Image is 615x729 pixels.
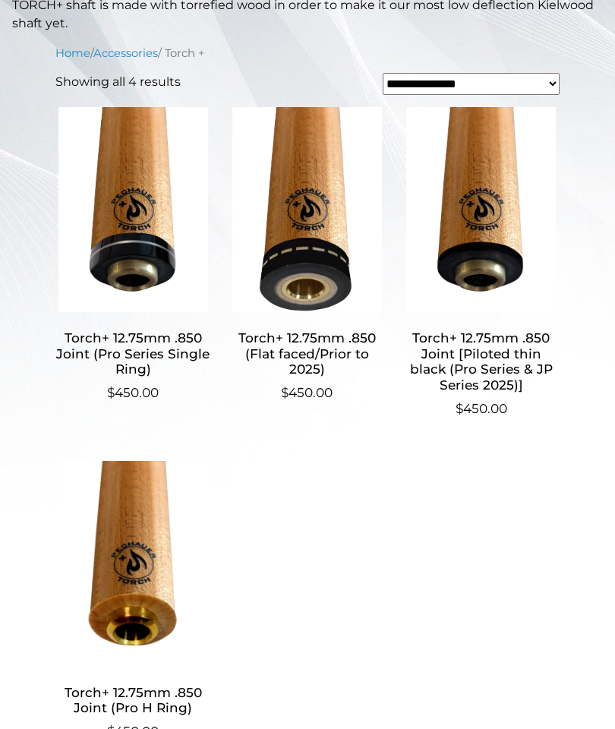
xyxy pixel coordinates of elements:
[55,108,210,404] a: Torch+ 12.75mm .850 Joint (Pro Series Single Ring) $450.00
[55,679,210,723] h2: Torch+ 12.75mm .850 Joint (Pro H Ring)
[281,386,333,401] bdi: 450.00
[55,462,210,667] img: Torch+ 12.75mm .850 Joint (Pro H Ring)
[93,47,158,61] a: Accessories
[107,386,115,401] span: $
[55,108,210,313] img: Torch+ 12.75mm .850 Joint (Pro Series Single Ring)
[107,386,159,401] bdi: 450.00
[383,74,560,96] select: Shop order
[404,108,559,419] a: Torch+ 12.75mm .850 Joint [Piloted thin black (Pro Series & JP Series 2025)] $450.00
[281,386,289,401] span: $
[456,402,463,417] span: $
[229,108,384,313] img: Torch+ 12.75mm .850 (Flat faced/Prior to 2025)
[55,325,210,384] h2: Torch+ 12.75mm .850 Joint (Pro Series Single Ring)
[456,402,507,417] bdi: 450.00
[404,108,559,313] img: Torch+ 12.75mm .850 Joint [Piloted thin black (Pro Series & JP Series 2025)]
[55,46,560,62] nav: Breadcrumb
[229,108,384,404] a: Torch+ 12.75mm .850 (Flat faced/Prior to 2025) $450.00
[229,325,384,384] h2: Torch+ 12.75mm .850 (Flat faced/Prior to 2025)
[404,325,559,400] h2: Torch+ 12.75mm .850 Joint [Piloted thin black (Pro Series & JP Series 2025)]
[55,74,181,92] p: Showing all 4 results
[55,47,90,61] a: Home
